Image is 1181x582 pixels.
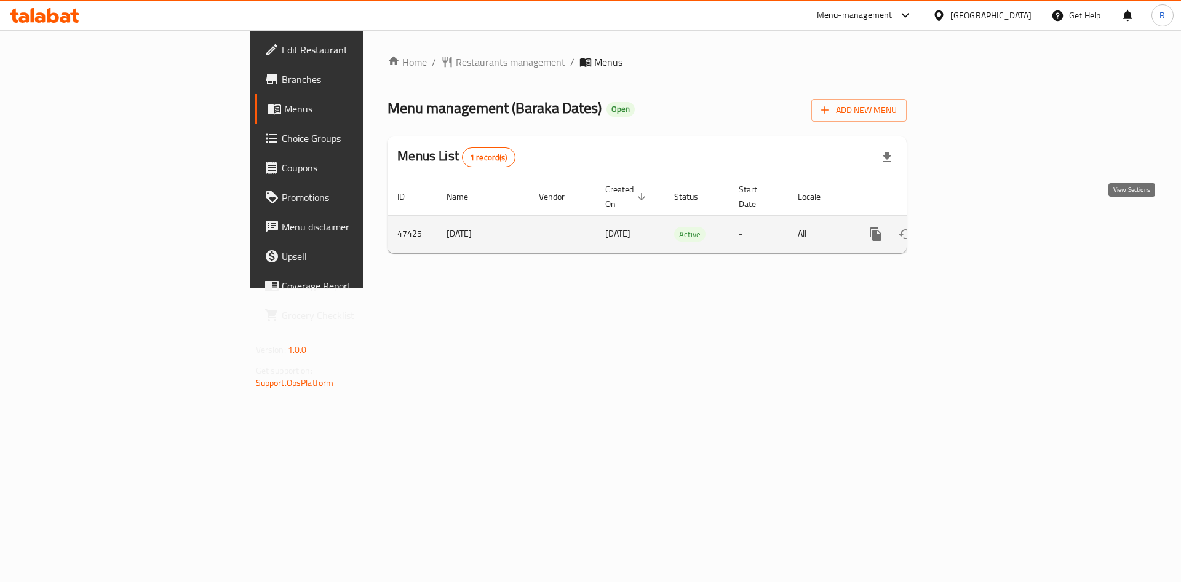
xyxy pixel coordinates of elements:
[282,278,437,293] span: Coverage Report
[851,178,989,216] th: Actions
[788,215,851,253] td: All
[284,101,437,116] span: Menus
[388,94,602,122] span: Menu management ( Baraka Dates )
[256,375,334,391] a: Support.OpsPlatform
[463,152,515,163] span: 1 record(s)
[605,226,630,242] span: [DATE]
[1159,9,1165,22] span: R
[950,9,1032,22] div: [GEOGRAPHIC_DATA]
[255,153,447,183] a: Coupons
[388,178,989,253] table: enhanced table
[739,182,773,211] span: Start Date
[456,55,565,69] span: Restaurants management
[605,182,650,211] span: Created On
[891,219,920,249] button: Change Status
[255,124,447,153] a: Choice Groups
[821,103,897,118] span: Add New Menu
[462,147,515,167] div: Total records count
[674,227,706,242] span: Active
[256,342,286,358] span: Version:
[255,65,447,94] a: Branches
[255,183,447,212] a: Promotions
[282,42,437,57] span: Edit Restaurant
[282,160,437,175] span: Coupons
[872,143,902,172] div: Export file
[397,189,421,204] span: ID
[606,104,635,114] span: Open
[817,8,893,23] div: Menu-management
[282,72,437,87] span: Branches
[255,271,447,301] a: Coverage Report
[255,35,447,65] a: Edit Restaurant
[282,249,437,264] span: Upsell
[255,212,447,242] a: Menu disclaimer
[255,301,447,330] a: Grocery Checklist
[255,242,447,271] a: Upsell
[594,55,622,69] span: Menus
[282,308,437,323] span: Grocery Checklist
[397,147,515,167] h2: Menus List
[282,219,437,234] span: Menu disclaimer
[282,190,437,205] span: Promotions
[861,219,891,249] button: more
[282,131,437,146] span: Choice Groups
[288,342,307,358] span: 1.0.0
[570,55,575,69] li: /
[674,189,714,204] span: Status
[674,227,706,242] div: Active
[447,189,484,204] span: Name
[255,94,447,124] a: Menus
[441,55,565,69] a: Restaurants management
[256,363,312,379] span: Get support on:
[798,189,837,204] span: Locale
[729,215,788,253] td: -
[811,99,907,122] button: Add New Menu
[437,215,529,253] td: [DATE]
[539,189,581,204] span: Vendor
[388,55,907,69] nav: breadcrumb
[606,102,635,117] div: Open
